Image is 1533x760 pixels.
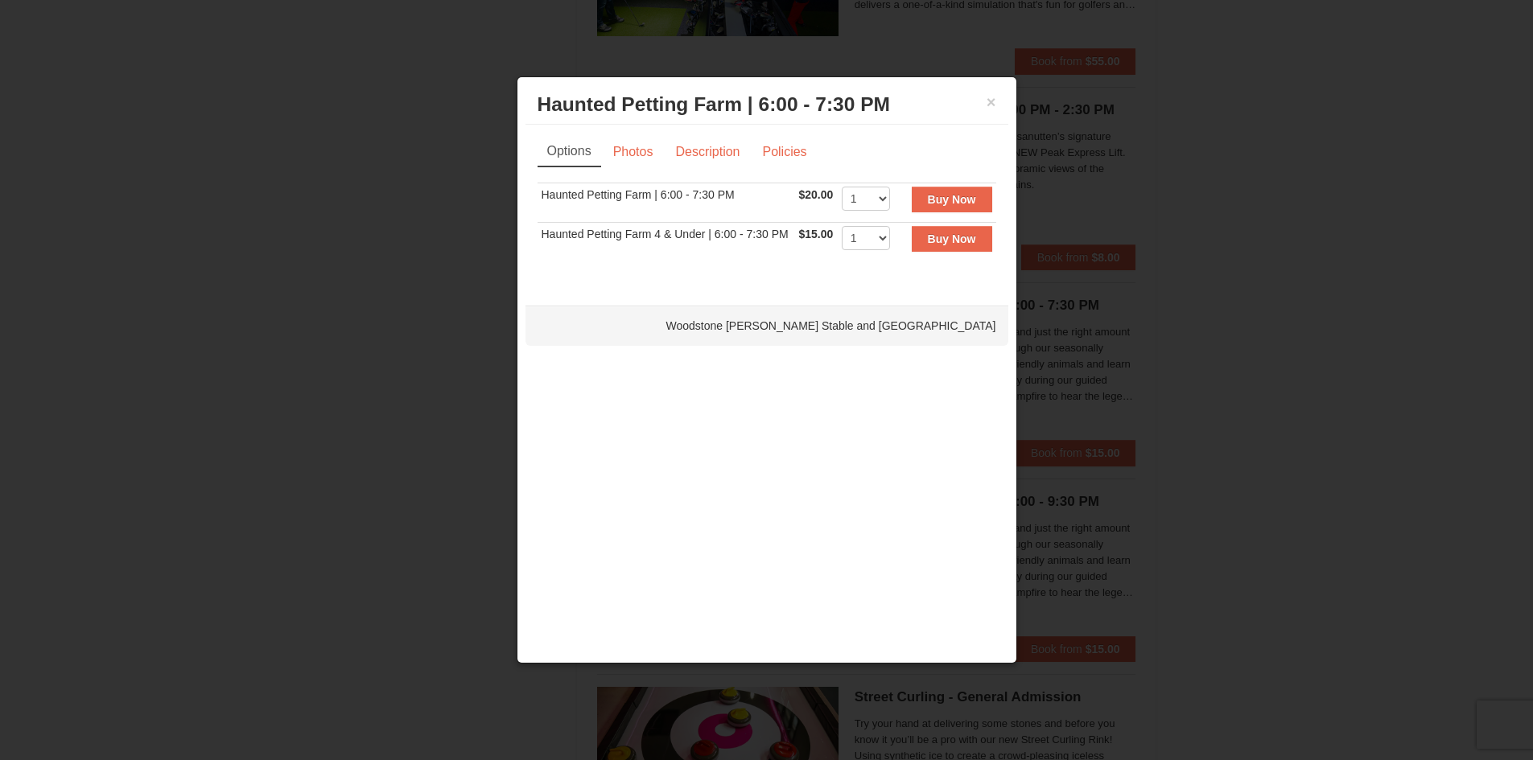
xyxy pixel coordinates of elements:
[912,187,992,212] button: Buy Now
[928,193,976,206] strong: Buy Now
[538,137,601,167] a: Options
[665,137,750,167] a: Description
[538,183,795,222] td: Haunted Petting Farm | 6:00 - 7:30 PM
[752,137,817,167] a: Policies
[799,228,834,240] span: $15.00
[538,92,996,117] h3: Haunted Petting Farm | 6:00 - 7:30 PM
[525,306,1008,346] div: Woodstone [PERSON_NAME] Stable and [GEOGRAPHIC_DATA]
[603,137,664,167] a: Photos
[987,94,996,110] button: ×
[538,222,795,261] td: Haunted Petting Farm 4 & Under | 6:00 - 7:30 PM
[928,232,976,245] strong: Buy Now
[912,226,992,252] button: Buy Now
[799,188,834,201] span: $20.00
